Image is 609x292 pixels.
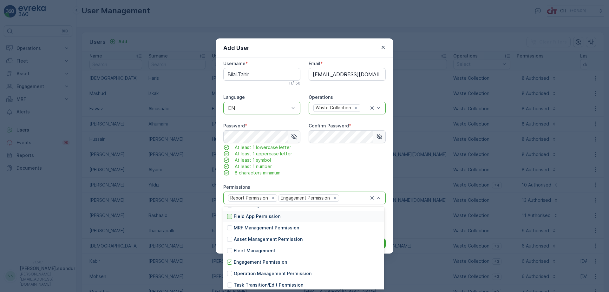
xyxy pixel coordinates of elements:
[223,61,246,66] label: Username
[234,236,303,242] p: Asset Management Permission
[352,105,359,111] div: Remove Waste Collection
[270,195,277,201] div: Remove Report Permission
[234,270,311,277] p: Operation Management Permission
[228,195,269,201] div: Report Permission
[234,248,275,254] p: Fleet Management
[223,94,245,100] label: Language
[331,195,338,201] div: Remove Engagement Permission
[234,259,287,265] p: Engagement Permission
[235,170,280,176] span: 8 characters minimum
[279,195,331,201] div: Engagement Permission
[235,163,272,170] span: At least 1 number
[223,184,250,190] label: Permissions
[289,81,300,86] p: 11 / 150
[223,123,245,128] label: Password
[235,144,291,151] span: At least 1 lowercase letter
[314,105,352,111] div: Waste Collection
[309,61,320,66] label: Email
[309,94,333,100] label: Operations
[234,225,299,231] p: MRF Management Permission
[234,213,280,220] p: Field App Permission
[235,151,292,157] span: At least 1 uppercase letter
[235,157,271,163] span: At least 1 symbol
[234,282,303,288] p: Task Transition/Edit Permission
[223,44,249,52] p: Add User
[309,123,349,128] label: Confirm Password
